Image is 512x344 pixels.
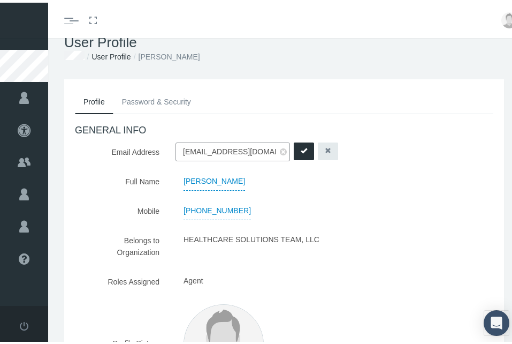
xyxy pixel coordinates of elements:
label: Belongs to Organization [75,228,167,259]
h1: User Profile [64,32,504,48]
span: HEALTHCARE SOLUTIONS TEAM, LLC [184,229,319,245]
a: User Profile [91,50,131,58]
a: Profile [75,87,113,111]
label: Mobile [129,199,167,218]
a: Password & Security [113,87,200,111]
div: Agent [175,270,429,288]
li: [PERSON_NAME] [131,48,200,60]
div: Open Intercom Messenger [484,308,509,333]
label: Full Name [117,169,167,188]
label: Roles Assigned [100,270,167,288]
label: Email Address [104,140,167,159]
span: [PERSON_NAME] [184,169,245,188]
h4: GENERAL INFO [75,122,493,134]
span: [PHONE_NUMBER] [184,199,251,218]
